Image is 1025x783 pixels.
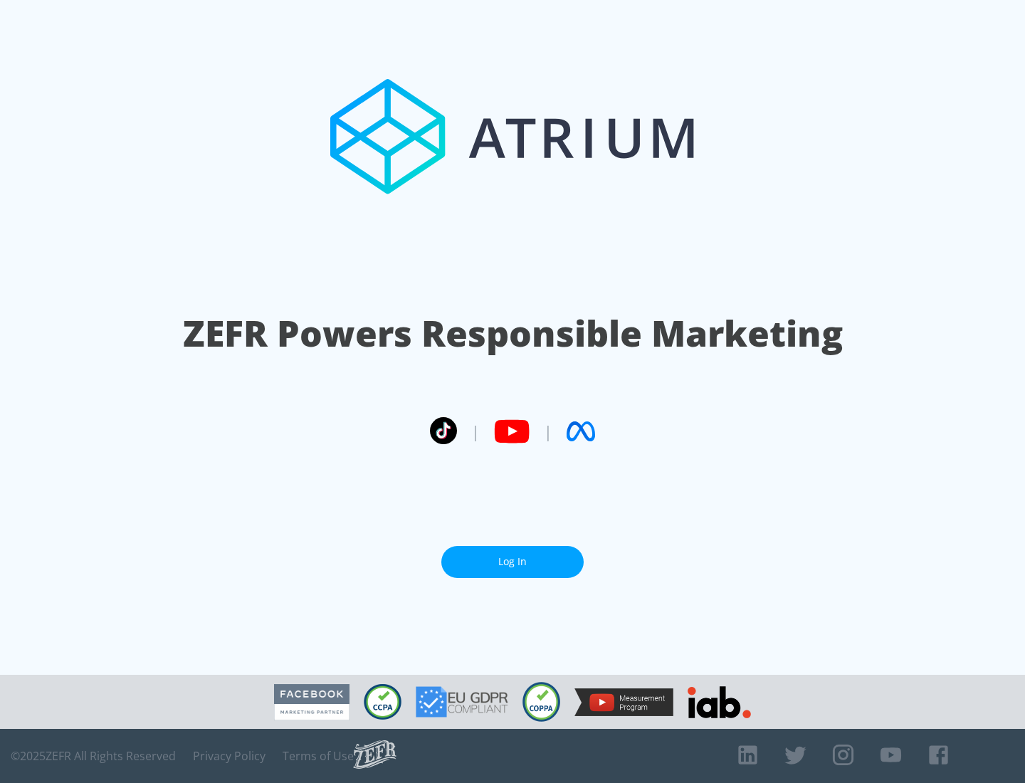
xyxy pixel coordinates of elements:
img: GDPR Compliant [416,686,508,718]
img: CCPA Compliant [364,684,401,720]
a: Log In [441,546,584,578]
a: Terms of Use [283,749,354,763]
h1: ZEFR Powers Responsible Marketing [183,309,843,358]
a: Privacy Policy [193,749,266,763]
img: IAB [688,686,751,718]
img: Facebook Marketing Partner [274,684,349,720]
img: YouTube Measurement Program [574,688,673,716]
span: | [471,421,480,442]
img: COPPA Compliant [522,682,560,722]
span: © 2025 ZEFR All Rights Reserved [11,749,176,763]
span: | [544,421,552,442]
